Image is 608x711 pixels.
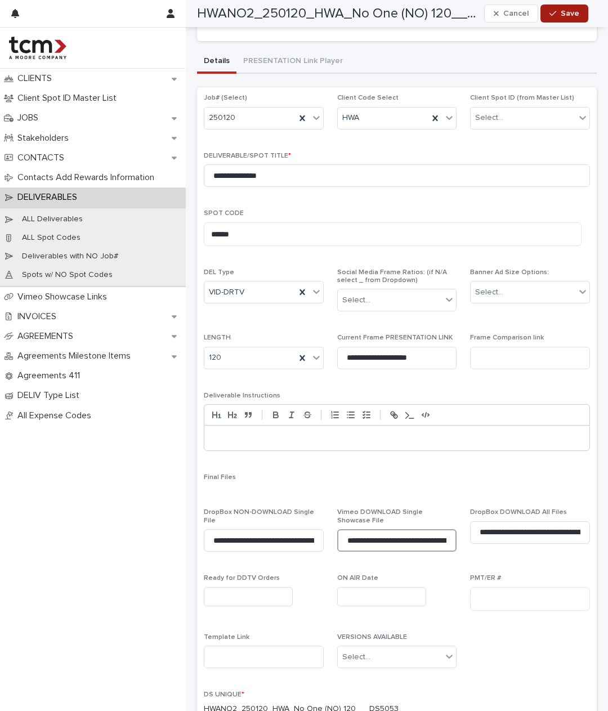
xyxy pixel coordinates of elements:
[197,6,480,22] h2: HWANO2_250120_HWA_No One (NO) 120___DS5053
[13,73,61,84] p: CLIENTS
[13,331,82,342] p: AGREEMENTS
[13,292,116,302] p: Vimeo Showcase Links
[13,214,92,224] p: ALL Deliverables
[13,370,89,381] p: Agreements 411
[13,133,78,144] p: Stakeholders
[204,334,231,341] span: LENGTH
[13,192,86,203] p: DELIVERABLES
[475,112,503,124] div: Select...
[209,112,235,124] span: 250120
[13,390,88,401] p: DELIV Type List
[13,270,122,280] p: Spots w/ NO Spot Codes
[13,410,100,421] p: All Expense Codes
[204,153,291,159] span: DELIVERABLE/SPOT TITLE
[204,474,236,481] span: Final Files
[337,634,407,641] span: VERSIONS AVAILABLE
[13,233,90,243] p: ALL Spot Codes
[337,575,378,582] span: ON AIR Date
[204,95,247,101] span: Job# (Select)
[13,252,127,261] p: Deliverables with NO Job#
[337,334,453,341] span: Current Frame PRESENTATION LINK
[470,269,549,276] span: Banner Ad Size Options:
[13,311,65,322] p: INVOICES
[236,50,350,74] button: PRESENTATION Link Player
[337,509,423,524] span: Vimeo DOWNLOAD Single Showcase File
[13,351,140,361] p: Agreements Milestone Items
[204,392,280,399] span: Deliverable Instructions
[204,634,249,641] span: Template Link
[475,287,503,298] div: Select...
[13,172,163,183] p: Contacts Add Rewards Information
[9,37,66,59] img: 4hMmSqQkux38exxPVZHQ
[204,575,280,582] span: Ready for DDTV Orders
[209,352,221,364] span: 120
[561,10,579,17] span: Save
[470,575,501,582] span: PMT/ER #
[13,153,73,163] p: CONTACTS
[470,509,567,516] span: DropBox DOWNLOAD All Files
[209,287,244,298] span: VID-DRTV
[470,334,544,341] span: Frame Comparison link
[204,691,244,698] span: DS UNIQUE
[342,294,370,306] div: Select...
[484,5,538,23] button: Cancel
[337,95,399,101] span: Client Code Select
[342,112,359,124] span: HWA
[13,93,126,104] p: Client Spot ID Master List
[204,509,314,524] span: DropBox NON-DOWNLOAD Single File
[540,5,588,23] button: Save
[470,95,574,101] span: Client Spot ID (from Master List)
[197,50,236,74] button: Details
[503,10,529,17] span: Cancel
[13,113,47,123] p: JOBS
[204,210,244,217] span: SPOT CODE
[204,269,234,276] span: DEL Type
[342,651,370,663] div: Select...
[337,269,447,284] span: Social Media Frame Ratios: (if N/A select _ from Dropdown)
